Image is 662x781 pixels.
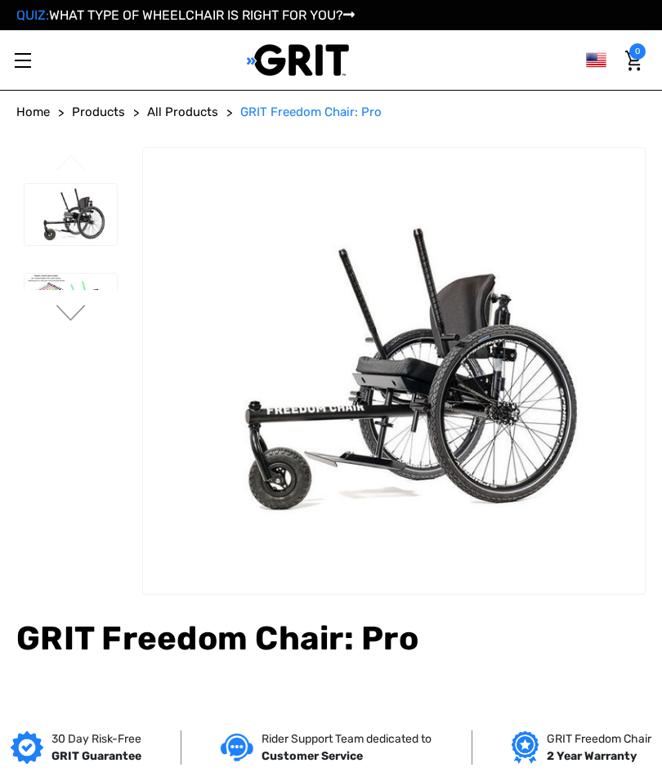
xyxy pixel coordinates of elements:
[221,734,253,761] img: Customer service
[25,184,117,245] img: GRIT Freedom Chair Pro: the Pro model shown including contoured Invacare Matrx seatback, Spinergy...
[16,103,50,122] a: Home
[51,749,141,763] strong: GRIT Guarantee
[54,305,88,324] button: Go to slide 2 of 3
[16,619,646,658] h1: GRIT Freedom Chair: Pro
[586,50,606,70] img: us.png
[147,105,218,119] span: All Products
[25,274,117,333] img: GRIT Freedom Chair Pro: side view of Pro model with green lever wraps and spokes on Spinergy whee...
[72,105,125,119] span: Products
[143,203,645,538] img: GRIT Freedom Chair Pro: the Pro model shown including contoured Invacare Matrx seatback, Spinergy...
[629,43,646,60] span: 0
[147,103,218,122] a: All Products
[72,103,125,122] a: Products
[547,749,637,763] strong: 2 Year Warranty
[16,105,50,119] span: Home
[547,730,651,748] p: GRIT Freedom Chair
[621,43,646,78] a: Cart with 0 items
[240,103,382,122] a: GRIT Freedom Chair: Pro
[16,103,646,122] nav: Breadcrumb
[15,60,31,61] span: Toggle menu
[16,7,355,23] a: QUIZ:WHAT TYPE OF WHEELCHAIR IS RIGHT FOR YOU?
[262,749,363,763] strong: Customer Service
[247,43,349,77] img: GRIT All-Terrain Wheelchair and Mobility Equipment
[512,731,539,764] img: Grit freedom
[240,105,382,119] span: GRIT Freedom Chair: Pro
[51,730,141,748] p: 30 Day Risk-Free
[16,7,49,23] span: QUIZ:
[262,730,432,748] p: Rider Support Team dedicated to
[54,154,88,174] button: Go to slide 3 of 3
[625,51,642,71] img: Cart
[11,731,43,764] img: GRIT Guarantee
